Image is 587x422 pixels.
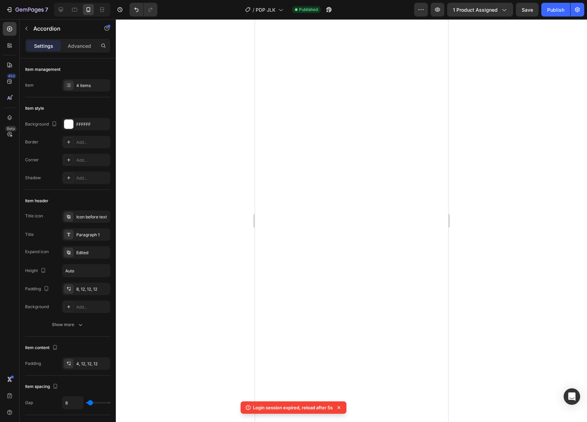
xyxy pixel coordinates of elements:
span: Save [522,7,533,13]
div: Publish [547,6,564,13]
p: Settings [34,42,53,50]
div: Expand icon [25,249,49,255]
div: Gap [25,400,33,406]
div: Padding [25,360,41,367]
div: 4 items [76,83,109,89]
div: 4, 12, 12, 12 [76,361,109,367]
input: Auto [63,397,83,409]
div: Height [25,266,47,275]
div: 8, 12, 12, 12 [76,286,109,292]
div: Background [25,304,49,310]
span: 1 product assigned [453,6,498,13]
div: Border [25,139,38,145]
button: Publish [541,3,570,17]
span: Published [299,7,318,13]
div: Corner [25,157,39,163]
div: Item management [25,66,60,73]
div: Add... [76,304,109,310]
span: PDP JLK [256,6,276,13]
div: Background [25,120,58,129]
div: Item spacing [25,382,59,391]
p: Advanced [68,42,91,50]
iframe: Design area [255,19,448,422]
div: Paragraph 1 [76,232,109,238]
div: Title icon [25,213,43,219]
div: Icon before text [76,214,109,220]
div: Title [25,231,34,238]
div: Add... [76,139,109,145]
button: Show more [25,318,110,331]
button: 7 [3,3,51,17]
div: Open Intercom Messenger [564,388,580,405]
button: Save [516,3,539,17]
div: Item content [25,343,59,353]
p: Login session expired, reload after 5s [253,404,333,411]
div: Undo/Redo [130,3,157,17]
div: Beta [5,126,16,131]
div: Item header [25,198,48,204]
div: Show more [52,321,84,328]
button: 1 product assigned [447,3,513,17]
span: / [253,6,254,13]
div: FFFFFF [76,121,109,128]
div: Padding [25,284,51,294]
div: Item style [25,105,44,111]
input: Auto [63,264,110,277]
div: Add... [76,175,109,181]
p: Accordion [33,24,92,33]
div: Shadow [25,175,41,181]
p: 7 [45,6,48,14]
div: Add... [76,157,109,163]
div: Edited [76,250,109,256]
div: Item [25,82,34,88]
div: 450 [7,73,16,79]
